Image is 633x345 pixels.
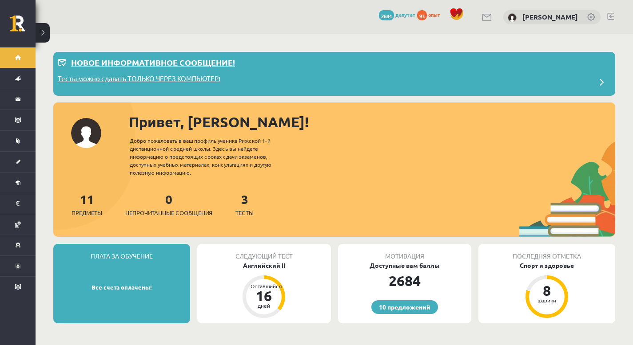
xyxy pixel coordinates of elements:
[235,209,254,216] font: Тесты
[58,56,611,91] a: Новое информативное сообщение! Тесты можно сдавать ТОЛЬКО ЧЕРЕЗ КОМПЬЮТЕР!
[165,191,172,207] font: 0
[92,283,152,291] font: Все счета оплачены!
[80,191,94,207] font: 11
[371,300,438,314] a: 10 предложений
[379,303,430,311] font: 10 предложений
[381,12,392,20] font: 2684
[91,252,153,260] font: Плата за обучение
[417,11,445,18] a: 93 опыт
[379,11,416,18] a: 2684 депутат
[537,297,556,304] font: шарики
[419,12,425,20] font: 93
[130,137,271,176] font: Добро пожаловать в ваш профиль ученика Рижской 1-й дистанционной средней школы. Здесь вы найдете ...
[235,191,254,217] a: 3Тесты
[543,282,551,299] font: 8
[129,113,309,131] font: Привет, [PERSON_NAME]!
[251,282,282,290] font: Оставшийся
[241,191,248,207] font: 3
[10,16,36,38] a: Рижская 1-я средняя школа заочного обучения
[243,261,285,269] font: Английский II
[58,74,220,82] font: Тесты можно сдавать ТОЛЬКО ЧЕРЕЗ КОМПЬЮТЕР!
[389,272,421,290] font: 2684
[520,261,574,269] font: Спорт и здоровье
[395,11,416,18] font: депутат
[197,261,330,319] a: Английский II Оставшийся 16 дней
[478,261,615,319] a: Спорт и здоровье 8 шарики
[522,12,578,21] a: [PERSON_NAME]
[370,261,440,269] font: Доступные вам баллы
[385,252,424,260] font: Мотивация
[428,11,441,18] font: опыт
[71,57,235,67] font: Новое информативное сообщение!
[125,209,212,216] font: Непрочитанные сообщения
[72,191,102,217] a: 11Предметы
[513,252,581,260] font: Последняя отметка
[72,209,102,216] font: Предметы
[508,13,517,22] img: Даниэла Кукин
[125,191,212,217] a: 0Непрочитанные сообщения
[256,287,272,305] font: 16
[258,302,270,309] font: дней
[235,252,293,260] font: Следующий тест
